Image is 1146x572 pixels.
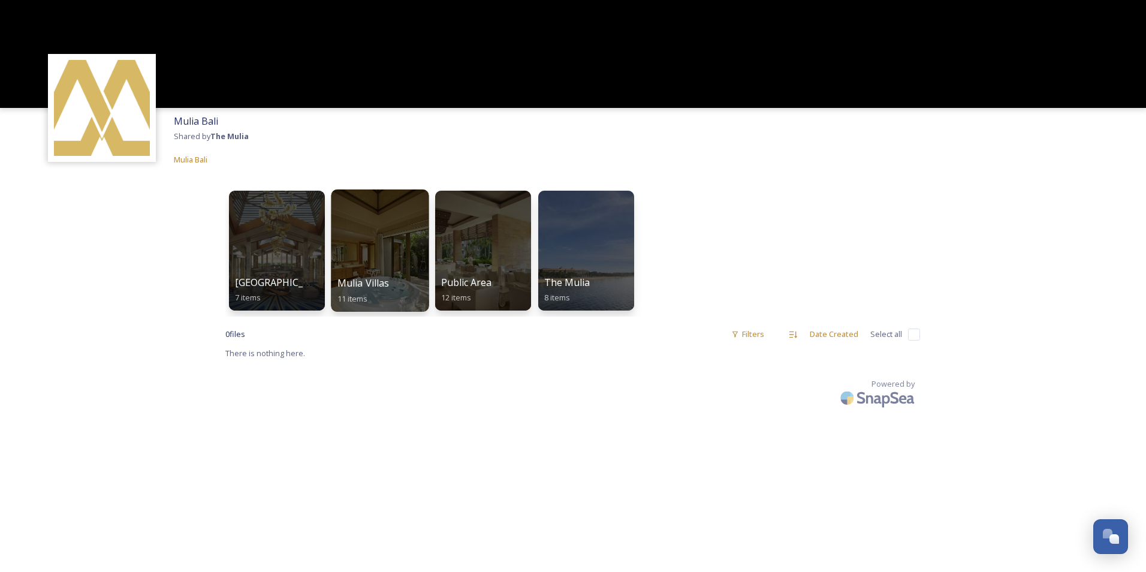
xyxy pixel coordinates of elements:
[225,348,305,359] span: There is nothing here.
[837,384,921,412] img: SnapSea Logo
[441,292,471,303] span: 12 items
[225,329,245,340] span: 0 file s
[210,131,249,142] strong: The Mulia
[804,323,864,346] div: Date Created
[337,276,390,290] span: Mulia Villas
[441,276,491,289] span: Public Area
[725,323,770,346] div: Filters
[544,292,570,303] span: 8 items
[235,292,261,303] span: 7 items
[535,185,638,311] a: The Mulia8 items
[174,154,207,165] span: Mulia Bali
[871,378,915,390] span: Powered by
[174,115,218,128] span: Mulia Bali
[174,131,249,142] span: Shared by
[432,185,535,311] a: Public Area12 items
[544,276,590,289] span: The Mulia
[225,185,328,311] a: [GEOGRAPHIC_DATA]7 items
[174,152,207,167] a: Mulia Bali
[54,60,150,156] img: mulia_logo.png
[870,329,902,340] span: Select all
[328,185,432,311] a: Mulia Villas11 items
[235,276,331,289] span: [GEOGRAPHIC_DATA]
[337,293,368,303] span: 11 items
[1093,519,1128,554] button: Open Chat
